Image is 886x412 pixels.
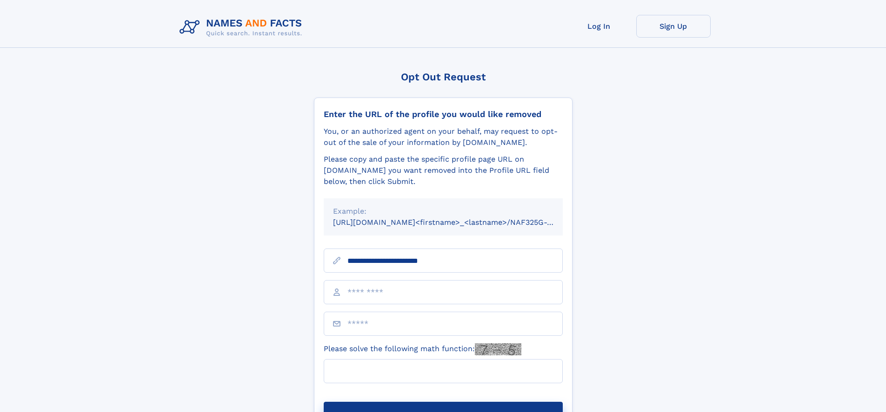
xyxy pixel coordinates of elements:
a: Sign Up [636,15,711,38]
small: [URL][DOMAIN_NAME]<firstname>_<lastname>/NAF325G-xxxxxxxx [333,218,580,227]
div: Opt Out Request [314,71,573,83]
div: Example: [333,206,553,217]
a: Log In [562,15,636,38]
img: Logo Names and Facts [176,15,310,40]
div: Enter the URL of the profile you would like removed [324,109,563,119]
div: Please copy and paste the specific profile page URL on [DOMAIN_NAME] you want removed into the Pr... [324,154,563,187]
div: You, or an authorized agent on your behalf, may request to opt-out of the sale of your informatio... [324,126,563,148]
label: Please solve the following math function: [324,343,521,355]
